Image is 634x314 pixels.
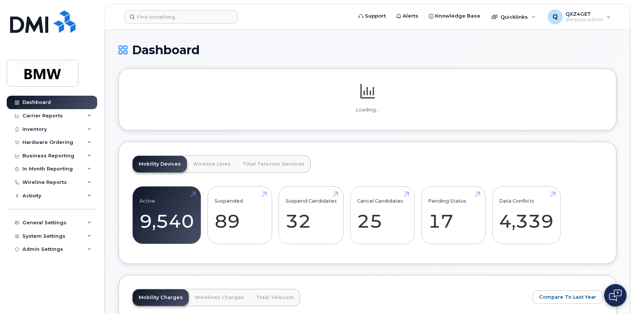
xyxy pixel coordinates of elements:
[215,191,265,240] a: Suspended 89
[133,156,187,172] a: Mobility Devices
[499,191,554,240] a: Data Conflicts 4,339
[237,156,310,172] a: Total Telecom Services
[357,191,407,240] a: Cancel Candidates 25
[533,290,603,304] button: Compare To Last Year
[286,191,337,240] a: Suspend Candidates 32
[132,107,603,113] p: Loading...
[119,43,616,56] h1: Dashboard
[539,293,596,301] span: Compare To Last Year
[189,289,250,306] a: Wirelines Charges
[133,289,189,306] a: Mobility Charges
[187,156,237,172] a: Wireline Lines
[609,289,622,301] img: Open chat
[139,191,194,240] a: Active 9,540
[428,191,478,240] a: Pending Status 17
[250,289,300,306] a: Total Telecom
